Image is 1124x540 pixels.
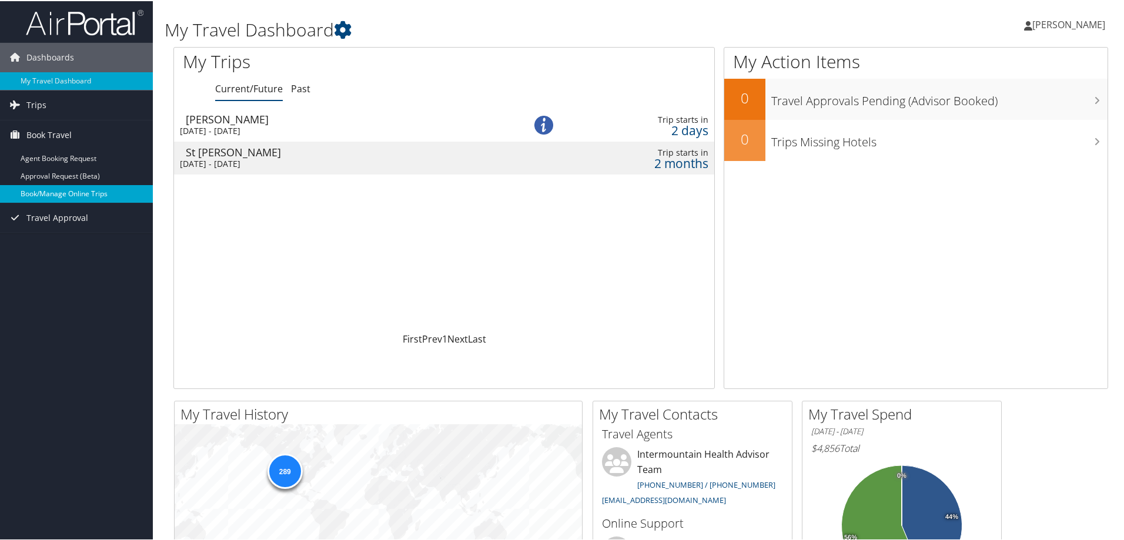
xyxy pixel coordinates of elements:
[771,86,1108,108] h3: Travel Approvals Pending (Advisor Booked)
[186,146,502,156] div: St [PERSON_NAME]
[584,157,708,167] div: 2 months
[468,331,486,344] a: Last
[165,16,799,41] h1: My Travel Dashboard
[422,331,442,344] a: Prev
[596,446,789,509] li: Intermountain Health Advisor Team
[811,441,992,454] h6: Total
[534,115,553,133] img: alert-flat-solid-info.png
[180,157,496,168] div: [DATE] - [DATE]
[26,8,143,35] img: airportal-logo.png
[403,331,422,344] a: First
[599,403,792,423] h2: My Travel Contacts
[844,533,857,540] tspan: 56%
[811,425,992,436] h6: [DATE] - [DATE]
[724,48,1108,73] h1: My Action Items
[584,113,708,124] div: Trip starts in
[186,113,502,123] div: [PERSON_NAME]
[215,81,283,94] a: Current/Future
[26,42,74,71] span: Dashboards
[183,48,480,73] h1: My Trips
[724,87,765,107] h2: 0
[180,125,496,135] div: [DATE] - [DATE]
[447,331,468,344] a: Next
[1024,6,1117,41] a: [PERSON_NAME]
[267,452,302,488] div: 289
[771,127,1108,149] h3: Trips Missing Hotels
[584,124,708,135] div: 2 days
[602,514,783,531] h3: Online Support
[724,78,1108,119] a: 0Travel Approvals Pending (Advisor Booked)
[945,512,958,519] tspan: 44%
[180,403,582,423] h2: My Travel History
[602,425,783,441] h3: Travel Agents
[602,494,726,504] a: [EMAIL_ADDRESS][DOMAIN_NAME]
[808,403,1001,423] h2: My Travel Spend
[637,478,775,489] a: [PHONE_NUMBER] / [PHONE_NUMBER]
[442,331,447,344] a: 1
[26,202,88,232] span: Travel Approval
[26,119,72,149] span: Book Travel
[291,81,310,94] a: Past
[584,146,708,157] div: Trip starts in
[724,128,765,148] h2: 0
[724,119,1108,160] a: 0Trips Missing Hotels
[897,471,906,478] tspan: 0%
[26,89,46,119] span: Trips
[1032,17,1105,30] span: [PERSON_NAME]
[811,441,839,454] span: $4,856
